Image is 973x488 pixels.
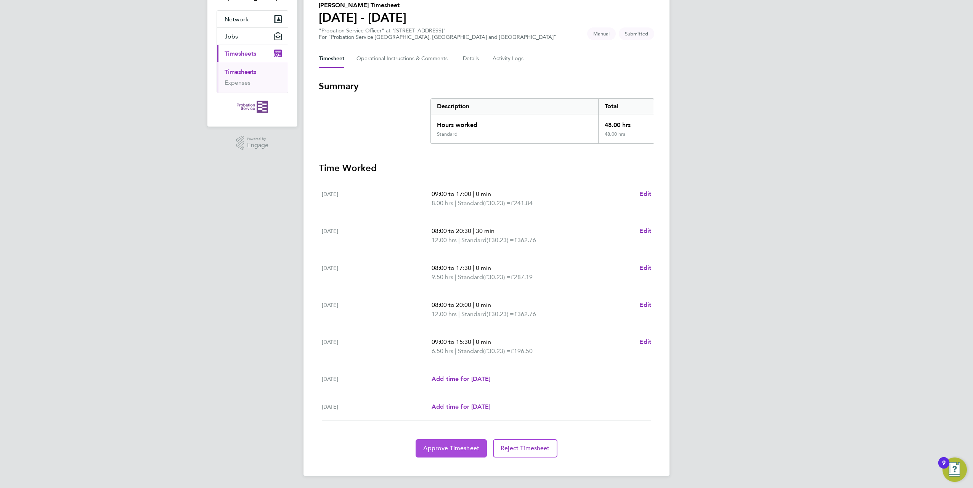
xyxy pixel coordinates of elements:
span: Standard [458,199,483,208]
span: This timesheet was manually created. [587,27,616,40]
span: 08:00 to 20:30 [432,227,471,234]
span: Edit [639,301,651,308]
section: Timesheet [319,80,654,457]
button: Timesheets [217,45,288,62]
button: Details [463,50,480,68]
span: Approve Timesheet [423,445,479,452]
button: Activity Logs [493,50,525,68]
span: | [458,236,460,244]
span: £196.50 [511,347,533,355]
span: 30 min [476,227,495,234]
a: Timesheets [225,68,256,75]
span: | [455,273,456,281]
span: 0 min [476,190,491,197]
h3: Time Worked [319,162,654,174]
span: Standard [461,236,486,245]
span: Add time for [DATE] [432,375,490,382]
span: Network [225,16,249,23]
h1: [DATE] - [DATE] [319,10,406,25]
button: Timesheet [319,50,344,68]
span: £362.76 [514,236,536,244]
a: Edit [639,189,651,199]
span: | [473,264,474,271]
a: Edit [639,263,651,273]
span: Powered by [247,136,268,142]
span: 9.50 hrs [432,273,453,281]
span: Standard [458,347,483,356]
span: Timesheets [225,50,256,57]
div: Hours worked [431,114,598,131]
a: Edit [639,226,651,236]
span: Standard [461,310,486,319]
div: For "Probation Service [GEOGRAPHIC_DATA], [GEOGRAPHIC_DATA] and [GEOGRAPHIC_DATA]" [319,34,556,40]
div: Total [598,99,654,114]
span: Add time for [DATE] [432,403,490,410]
span: 0 min [476,301,491,308]
span: (£30.23) = [486,236,514,244]
span: (£30.23) = [483,199,511,207]
span: | [473,190,474,197]
a: Add time for [DATE] [432,374,490,384]
span: Edit [639,338,651,345]
span: Edit [639,264,651,271]
div: [DATE] [322,189,432,208]
div: [DATE] [322,337,432,356]
span: | [473,301,474,308]
span: 12.00 hrs [432,236,457,244]
span: Reject Timesheet [501,445,550,452]
div: Summary [430,98,654,144]
span: 08:00 to 20:00 [432,301,471,308]
span: 0 min [476,264,491,271]
div: [DATE] [322,300,432,319]
div: Timesheets [217,62,288,93]
span: Standard [458,273,483,282]
div: [DATE] [322,263,432,282]
span: (£30.23) = [486,310,514,318]
span: 09:00 to 17:00 [432,190,471,197]
span: £287.19 [511,273,533,281]
div: Standard [437,131,458,137]
div: [DATE] [322,226,432,245]
button: Approve Timesheet [416,439,487,457]
span: 12.00 hrs [432,310,457,318]
div: [DATE] [322,402,432,411]
span: | [455,199,456,207]
div: 48.00 hrs [598,114,654,131]
span: | [473,227,474,234]
button: Operational Instructions & Comments [356,50,451,68]
button: Jobs [217,28,288,45]
h2: [PERSON_NAME] Timesheet [319,1,406,10]
a: Powered byEngage [236,136,269,150]
span: 6.50 hrs [432,347,453,355]
span: £241.84 [511,199,533,207]
span: 0 min [476,338,491,345]
a: Expenses [225,79,250,86]
div: 9 [942,463,946,473]
span: Edit [639,227,651,234]
h3: Summary [319,80,654,92]
span: | [458,310,460,318]
span: Engage [247,142,268,149]
span: Jobs [225,33,238,40]
a: Edit [639,300,651,310]
button: Open Resource Center, 9 new notifications [942,457,967,482]
button: Network [217,11,288,27]
img: probationservice-logo-retina.png [237,101,268,113]
a: Edit [639,337,651,347]
button: Reject Timesheet [493,439,557,457]
div: 48.00 hrs [598,131,654,143]
span: (£30.23) = [483,273,511,281]
div: Description [431,99,598,114]
span: | [455,347,456,355]
span: This timesheet is Submitted. [619,27,654,40]
span: Edit [639,190,651,197]
span: 08:00 to 17:30 [432,264,471,271]
span: | [473,338,474,345]
span: £362.76 [514,310,536,318]
a: Go to home page [217,101,288,113]
span: 09:00 to 15:30 [432,338,471,345]
span: (£30.23) = [483,347,511,355]
span: 8.00 hrs [432,199,453,207]
div: [DATE] [322,374,432,384]
a: Add time for [DATE] [432,402,490,411]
